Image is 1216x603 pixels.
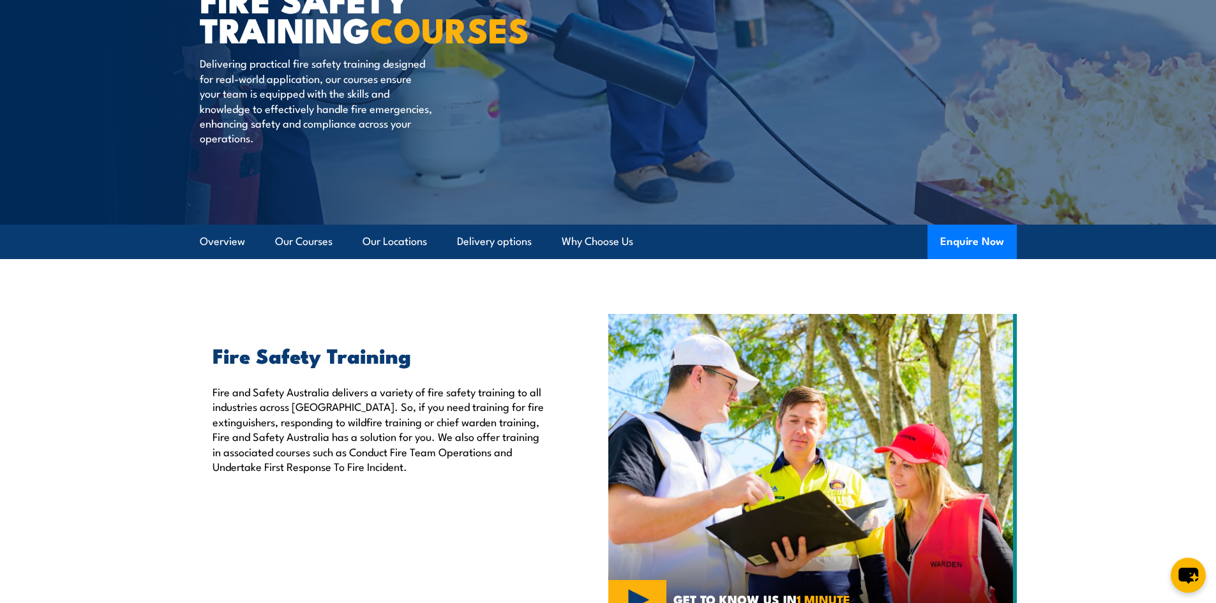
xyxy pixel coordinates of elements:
button: chat-button [1171,558,1206,593]
a: Why Choose Us [562,225,633,258]
a: Our Locations [363,225,427,258]
a: Overview [200,225,245,258]
a: Our Courses [275,225,333,258]
p: Fire and Safety Australia delivers a variety of fire safety training to all industries across [GE... [213,384,550,473]
a: Delivery options [457,225,532,258]
button: Enquire Now [927,225,1017,259]
p: Delivering practical fire safety training designed for real-world application, our courses ensure... [200,56,433,145]
strong: COURSES [370,2,529,55]
h2: Fire Safety Training [213,346,550,364]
